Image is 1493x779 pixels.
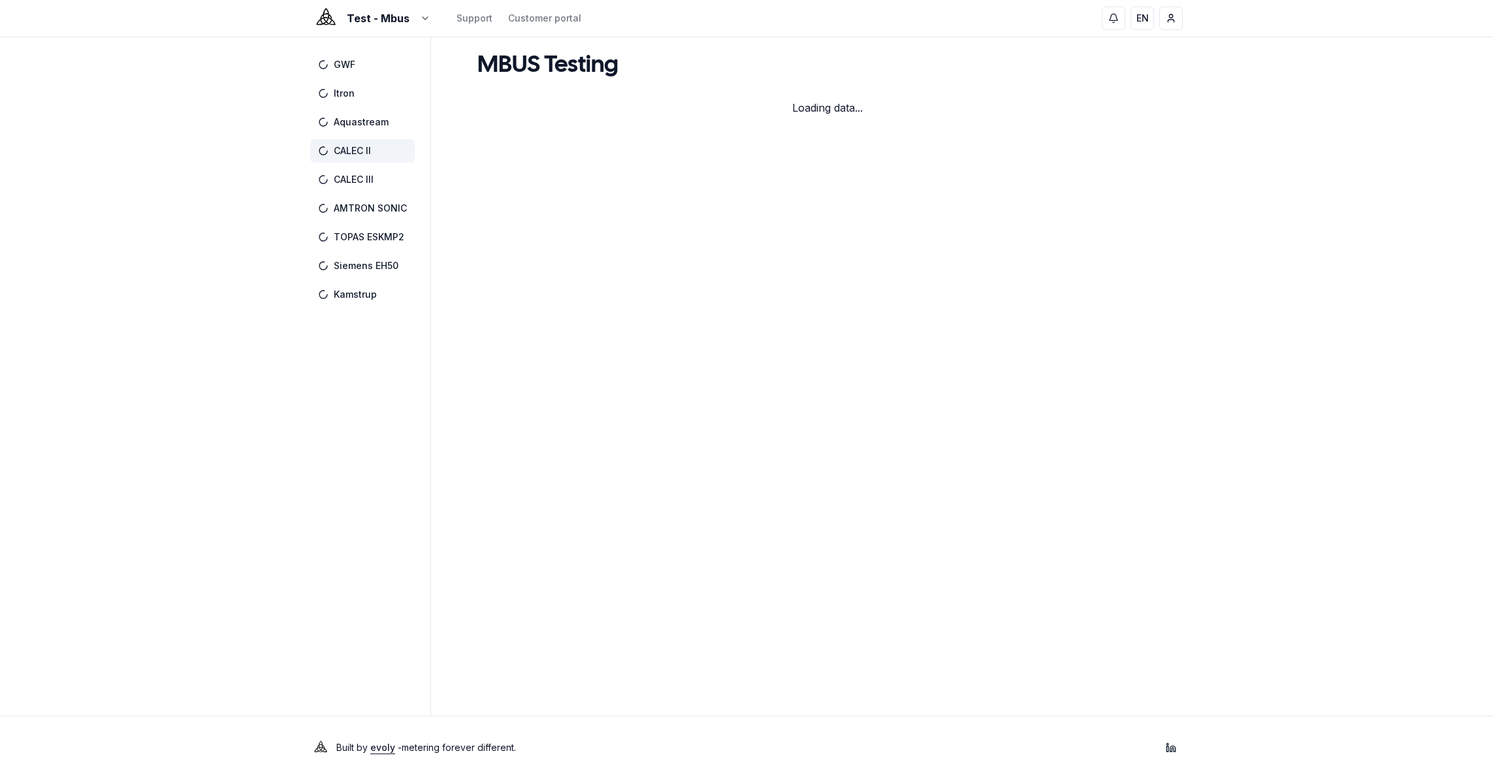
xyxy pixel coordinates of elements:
[334,58,355,71] span: GWF
[334,288,377,301] span: Kamstrup
[334,202,407,215] span: AMTRON SONIC
[347,10,409,26] span: Test - Mbus
[334,144,371,157] span: CALEC II
[1136,12,1149,25] span: EN
[334,231,404,244] span: TOPAS ESKMP2
[334,173,374,186] span: CALEC III
[457,12,492,25] a: Support
[477,53,618,79] h1: MBUS Testing
[310,3,342,34] img: Evoly Logo
[1131,7,1154,30] button: EN
[310,10,430,26] button: Test - Mbus
[334,116,389,129] span: Aquastream
[334,259,398,272] span: Siemens EH50
[792,100,863,116] div: Loading data...
[336,739,516,757] p: Built by - metering forever different .
[370,742,395,753] a: evoly
[310,737,331,758] img: Evoly Logo
[508,12,581,25] a: Customer portal
[334,87,355,100] span: Itron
